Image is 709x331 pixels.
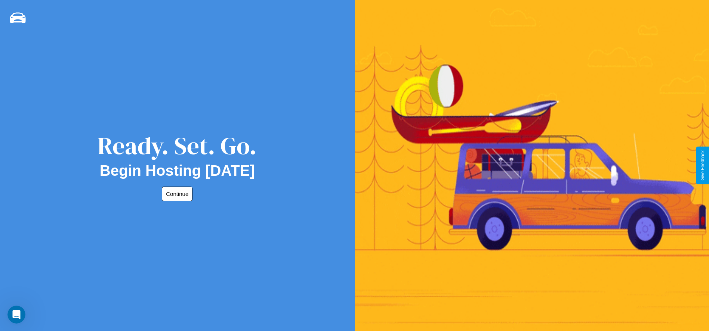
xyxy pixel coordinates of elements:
[100,162,255,179] h2: Begin Hosting [DATE]
[7,306,25,324] iframe: Intercom live chat
[700,150,705,181] div: Give Feedback
[98,129,257,162] div: Ready. Set. Go.
[162,187,192,201] button: Continue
